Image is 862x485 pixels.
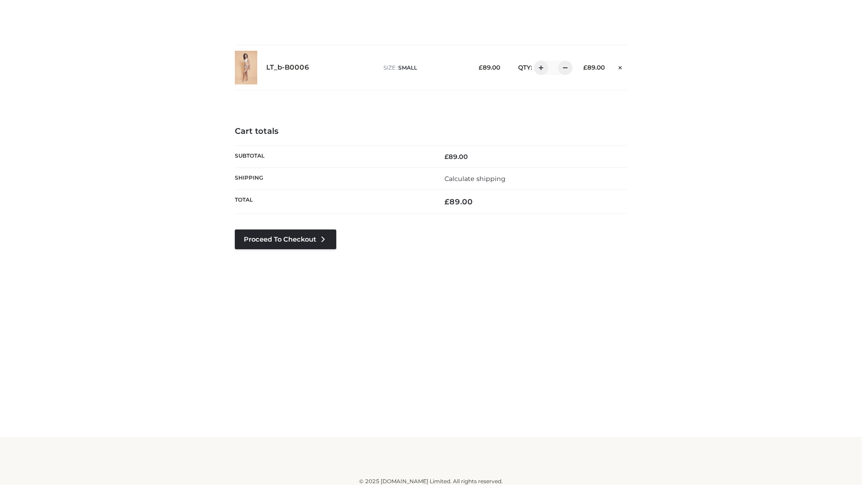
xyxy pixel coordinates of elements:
p: size : [383,64,465,72]
span: £ [444,153,449,161]
span: SMALL [398,64,417,71]
bdi: 89.00 [479,64,500,71]
a: Calculate shipping [444,175,506,183]
a: LT_b-B0006 [266,63,309,72]
th: Shipping [235,168,431,190]
bdi: 89.00 [583,64,605,71]
th: Total [235,190,431,214]
a: Remove this item [614,61,627,72]
div: QTY: [509,61,569,75]
span: £ [583,64,587,71]
bdi: 89.00 [444,197,473,206]
bdi: 89.00 [444,153,468,161]
a: Proceed to Checkout [235,229,336,249]
span: £ [479,64,483,71]
img: LT_b-B0006 - SMALL [235,51,257,84]
h4: Cart totals [235,127,627,137]
th: Subtotal [235,145,431,168]
span: £ [444,197,449,206]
